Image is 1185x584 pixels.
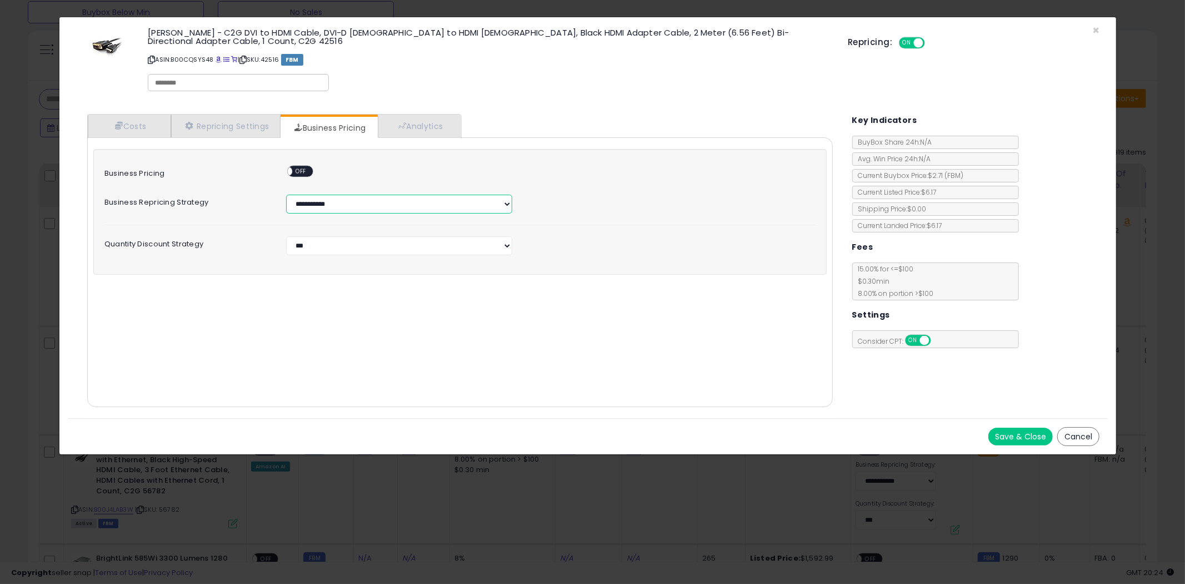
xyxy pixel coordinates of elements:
h5: Repricing: [848,38,892,47]
span: Shipping Price: $0.00 [853,204,927,214]
span: BuyBox Share 24h: N/A [853,137,932,147]
a: Repricing Settings [171,115,281,137]
span: Current Landed Price: $6.17 [853,221,942,230]
a: BuyBox page [216,55,222,64]
button: Save & Close [988,428,1053,446]
a: Business Pricing [281,117,377,139]
span: 15.00 % for <= $100 [853,264,934,298]
img: 31I86NtrD8L._SL60_.jpg [91,28,124,62]
span: ( FBM ) [945,171,964,180]
label: Quantity Discount Strategy [96,236,278,248]
span: $0.30 min [853,276,890,286]
span: 8.00 % on portion > $100 [853,289,934,298]
label: Business Pricing [96,166,278,177]
h3: [PERSON_NAME] - C2G DVI to HDMI Cable, DVI-D [DEMOGRAPHIC_DATA] to HDMI [DEMOGRAPHIC_DATA], Black... [148,28,831,45]
span: OFF [929,336,947,345]
span: ON [906,336,920,345]
p: ASIN: B00CQSYS48 | SKU: 42516 [148,51,831,68]
span: $2.71 [928,171,964,180]
a: Costs [88,115,171,137]
span: Current Listed Price: $6.17 [853,187,937,197]
a: All offer listings [223,55,229,64]
span: Consider CPT: [853,336,946,346]
span: ON [900,38,914,48]
a: Your listing only [231,55,237,64]
span: FBM [281,54,303,66]
span: Current Buybox Price: [853,171,964,180]
a: Analytics [378,115,460,137]
span: OFF [923,38,941,48]
h5: Key Indicators [852,113,917,127]
button: Cancel [1057,427,1099,446]
h5: Fees [852,240,873,254]
h5: Settings [852,308,890,322]
label: Business Repricing Strategy [96,195,278,206]
span: OFF [293,167,311,176]
span: Avg. Win Price 24h: N/A [853,154,931,164]
span: × [1092,22,1099,38]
